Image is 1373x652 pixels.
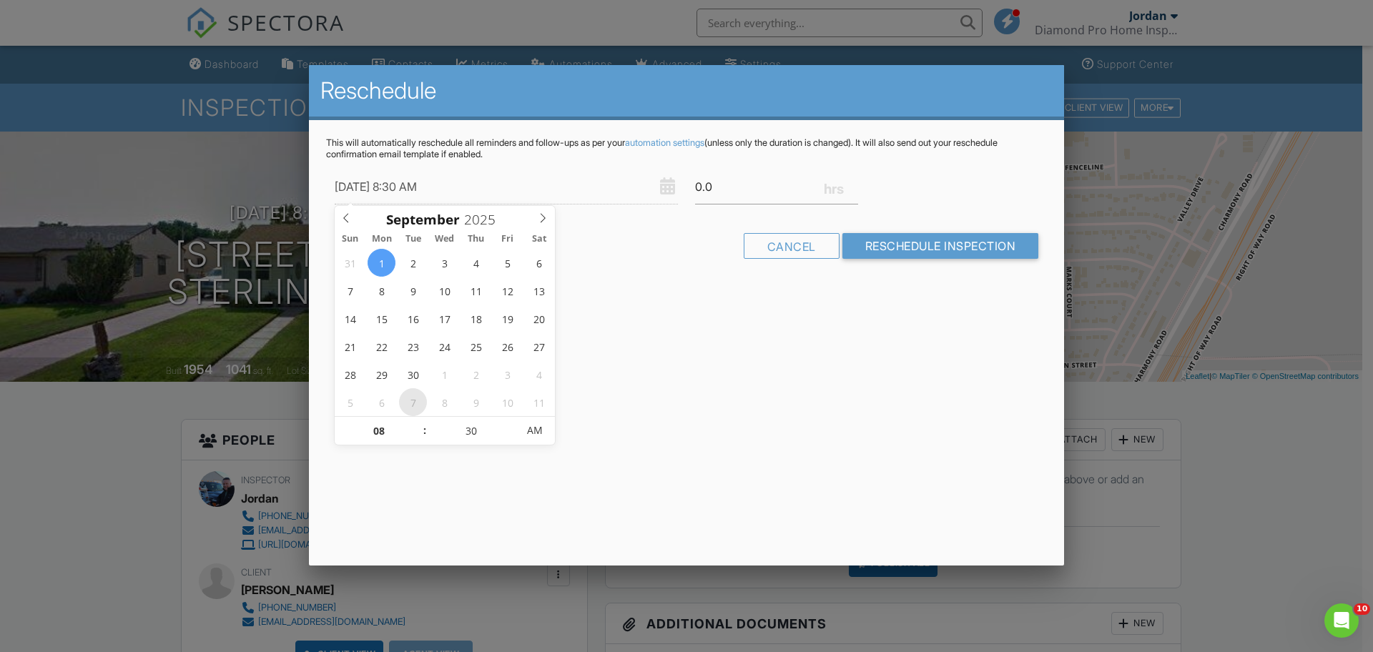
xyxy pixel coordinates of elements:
span: September 28, 2025 [336,360,364,388]
span: September 13, 2025 [525,277,553,305]
span: October 1, 2025 [430,360,458,388]
span: September 22, 2025 [368,332,395,360]
span: September 4, 2025 [462,249,490,277]
input: Scroll to increment [460,210,507,229]
span: September 10, 2025 [430,277,458,305]
span: Tue [398,234,429,244]
span: September 29, 2025 [368,360,395,388]
span: October 3, 2025 [493,360,521,388]
span: : [423,416,427,445]
span: October 10, 2025 [493,388,521,416]
span: September 12, 2025 [493,277,521,305]
span: September 21, 2025 [336,332,364,360]
span: September 2, 2025 [399,249,427,277]
span: October 11, 2025 [525,388,553,416]
span: September 27, 2025 [525,332,553,360]
span: October 7, 2025 [399,388,427,416]
p: This will automatically reschedule all reminders and follow-ups as per your (unless only the dura... [326,137,1047,160]
span: October 9, 2025 [462,388,490,416]
span: Fri [492,234,523,244]
span: September 23, 2025 [399,332,427,360]
input: Scroll to increment [335,417,423,445]
span: 10 [1354,603,1370,615]
span: September 14, 2025 [336,305,364,332]
span: September 15, 2025 [368,305,395,332]
span: Click to toggle [515,416,554,445]
span: September 7, 2025 [336,277,364,305]
div: Cancel [744,233,840,259]
span: Wed [429,234,461,244]
span: September 26, 2025 [493,332,521,360]
span: September 8, 2025 [368,277,395,305]
span: September 16, 2025 [399,305,427,332]
span: September 19, 2025 [493,305,521,332]
span: Sun [335,234,366,244]
span: September 20, 2025 [525,305,553,332]
span: September 25, 2025 [462,332,490,360]
span: October 5, 2025 [336,388,364,416]
span: October 6, 2025 [368,388,395,416]
span: October 2, 2025 [462,360,490,388]
span: October 8, 2025 [430,388,458,416]
span: September 11, 2025 [462,277,490,305]
input: Scroll to increment [427,417,515,445]
span: September 24, 2025 [430,332,458,360]
span: Thu [461,234,492,244]
h2: Reschedule [320,76,1053,105]
span: September 17, 2025 [430,305,458,332]
input: Reschedule Inspection [842,233,1039,259]
a: automation settings [625,137,704,148]
span: September 30, 2025 [399,360,427,388]
span: September 5, 2025 [493,249,521,277]
span: Scroll to increment [386,213,460,227]
span: September 3, 2025 [430,249,458,277]
span: September 18, 2025 [462,305,490,332]
span: Sat [523,234,555,244]
span: August 31, 2025 [336,249,364,277]
span: September 1, 2025 [368,249,395,277]
span: September 6, 2025 [525,249,553,277]
span: September 9, 2025 [399,277,427,305]
span: Mon [366,234,398,244]
iframe: Intercom live chat [1324,603,1359,638]
span: October 4, 2025 [525,360,553,388]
